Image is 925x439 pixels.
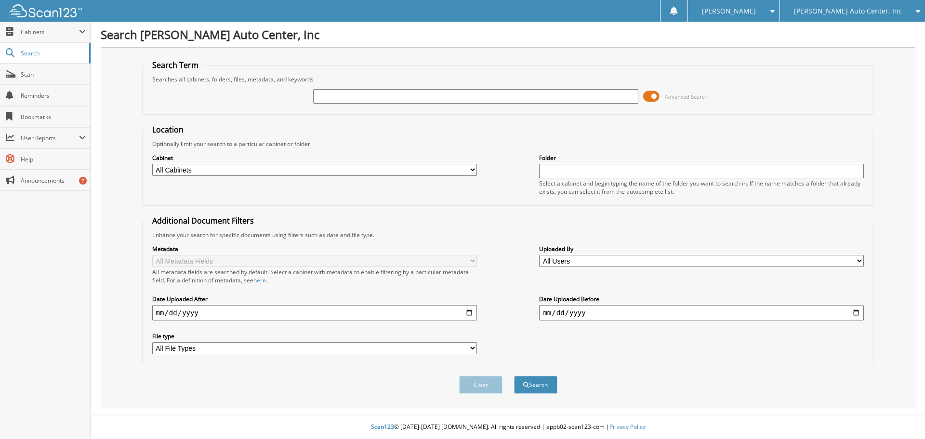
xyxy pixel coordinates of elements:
img: scan123-logo-white.svg [10,4,82,17]
legend: Additional Document Filters [147,215,259,226]
label: Metadata [152,245,477,253]
span: Scan [21,70,86,79]
span: Advanced Search [665,93,708,100]
button: Search [514,376,557,394]
div: Select a cabinet and begin typing the name of the folder you want to search in. If the name match... [539,179,864,196]
label: Cabinet [152,154,477,162]
span: Scan123 [371,423,394,431]
h1: Search [PERSON_NAME] Auto Center, Inc [101,27,915,42]
input: start [152,305,477,320]
span: Announcements [21,176,86,185]
span: Cabinets [21,28,79,36]
div: Enhance your search for specific documents using filters such as date and file type. [147,231,869,239]
span: [PERSON_NAME] Auto Center, Inc [794,8,902,14]
button: Clear [459,376,502,394]
div: All metadata fields are searched by default. Select a cabinet with metadata to enable filtering b... [152,268,477,284]
legend: Location [147,124,188,135]
label: File type [152,332,477,340]
label: Date Uploaded Before [539,295,864,303]
label: Date Uploaded After [152,295,477,303]
span: Bookmarks [21,113,86,121]
a: here [253,276,266,284]
span: [PERSON_NAME] [702,8,756,14]
div: Optionally limit your search to a particular cabinet or folder [147,140,869,148]
a: Privacy Policy [609,423,646,431]
legend: Search Term [147,60,203,70]
span: Search [21,49,84,57]
div: 7 [79,177,87,185]
div: © [DATE]-[DATE] [DOMAIN_NAME]. All rights reserved | appb02-scan123-com | [91,415,925,439]
input: end [539,305,864,320]
label: Uploaded By [539,245,864,253]
span: Help [21,155,86,163]
span: User Reports [21,134,79,142]
label: Folder [539,154,864,162]
div: Searches all cabinets, folders, files, metadata, and keywords [147,75,869,83]
span: Reminders [21,92,86,100]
